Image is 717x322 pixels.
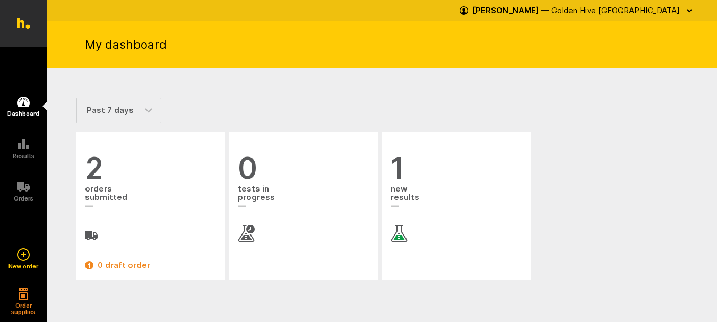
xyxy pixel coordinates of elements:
span: orders submitted [85,184,217,212]
h5: Dashboard [7,110,39,117]
a: 2 orderssubmitted [85,153,217,242]
span: — Golden Hive [GEOGRAPHIC_DATA] [541,5,680,15]
a: 0 tests inprogress [238,153,369,242]
strong: [PERSON_NAME] [472,5,539,15]
span: 1 [391,153,522,184]
h5: Orders [14,195,33,202]
a: 0 draft order [85,259,217,272]
span: 2 [85,153,217,184]
span: new results [391,184,522,212]
button: [PERSON_NAME] — Golden Hive [GEOGRAPHIC_DATA] [460,2,696,19]
h1: My dashboard [85,37,167,53]
span: 0 [238,153,369,184]
h5: Order supplies [7,302,39,315]
a: 1 newresults [391,153,522,242]
h5: Results [13,153,34,159]
span: tests in progress [238,184,369,212]
h5: New order [8,263,38,269]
